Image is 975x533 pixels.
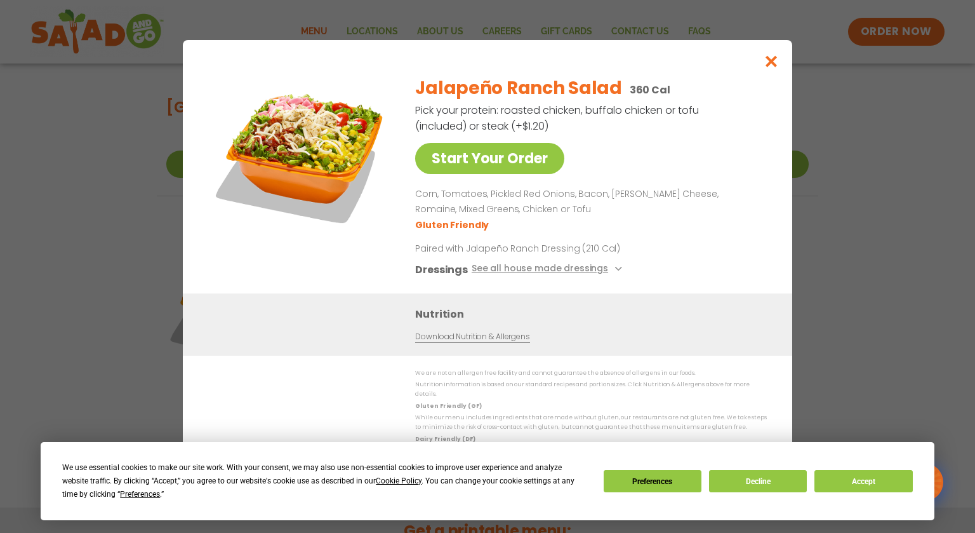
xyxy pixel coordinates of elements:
[415,331,529,343] a: Download Nutrition & Allergens
[41,442,934,520] div: Cookie Consent Prompt
[120,490,160,499] span: Preferences
[415,306,773,322] h3: Nutrition
[604,470,701,492] button: Preferences
[751,40,792,83] button: Close modal
[472,262,626,278] button: See all house made dressings
[376,476,421,485] span: Cookie Policy
[415,75,621,102] h2: Jalapeño Ranch Salad
[415,435,475,443] strong: Dairy Friendly (DF)
[415,368,767,378] p: We are not an allergen free facility and cannot guarantee the absence of allergens in our foods.
[415,402,481,410] strong: Gluten Friendly (GF)
[415,380,767,400] p: Nutrition information is based on our standard recipes and portion sizes. Click Nutrition & Aller...
[211,65,389,243] img: Featured product photo for Jalapeño Ranch Salad
[62,461,588,501] div: We use essential cookies to make our site work. With your consent, we may also use non-essential ...
[415,219,491,232] li: Gluten Friendly
[630,82,670,98] p: 360 Cal
[415,143,564,174] a: Start Your Order
[415,242,650,255] p: Paired with Jalapeño Ranch Dressing (210 Cal)
[415,187,762,217] p: Corn, Tomatoes, Pickled Red Onions, Bacon, [PERSON_NAME] Cheese, Romaine, Mixed Greens, Chicken o...
[415,262,468,278] h3: Dressings
[415,413,767,433] p: While our menu includes ingredients that are made without gluten, our restaurants are not gluten ...
[415,102,701,134] p: Pick your protein: roasted chicken, buffalo chicken or tofu (included) or steak (+$1.20)
[709,470,807,492] button: Decline
[814,470,912,492] button: Accept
